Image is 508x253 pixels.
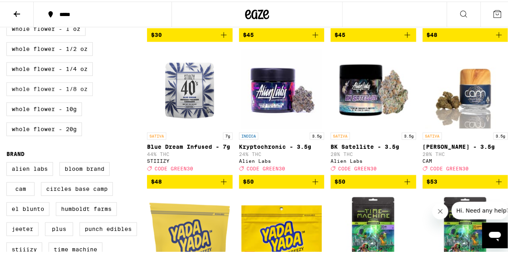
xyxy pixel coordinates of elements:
iframe: Close message [432,202,448,218]
p: [PERSON_NAME] - 3.5g [422,142,508,148]
img: CAM - Jack Herer - 3.5g [425,47,505,127]
a: Open page for Blue Dream Infused - 7g from STIIIZY [147,47,233,173]
div: CAM [422,157,508,162]
span: $45 [335,30,345,36]
button: Add to bag [239,26,324,40]
div: Alien Labs [239,157,324,162]
label: Whole Flower - 10g [6,101,82,114]
p: 24% THC [239,150,324,155]
p: BK Satellite - 3.5g [331,142,416,148]
p: 3.5g [310,131,324,138]
label: Punch Edibles [80,221,137,234]
p: 28% THC [422,150,508,155]
label: Whole Flower - 1/2 oz [6,40,93,54]
p: 3.5g [402,131,416,138]
span: CODE GREEN30 [338,164,377,169]
span: $53 [426,177,437,183]
label: Humboldt Farms [56,200,117,214]
label: Jeeter [6,221,39,234]
label: Whole Flower - 20g [6,121,82,134]
a: Open page for Kryptochronic - 3.5g from Alien Labs [239,47,324,173]
p: Kryptochronic - 3.5g [239,142,324,148]
p: 3.5g [493,131,508,138]
p: Blue Dream Infused - 7g [147,142,233,148]
button: Add to bag [422,26,508,40]
button: Add to bag [331,173,416,187]
a: Open page for Jack Herer - 3.5g from CAM [422,47,508,173]
div: STIIIZY [147,157,233,162]
label: El Blunto [6,200,49,214]
span: $30 [151,30,162,36]
iframe: Button to launch messaging window [482,221,508,247]
label: Whole Flower - 1/4 oz [6,61,93,74]
button: Add to bag [422,173,508,187]
button: Add to bag [331,26,416,40]
span: $45 [243,30,254,36]
img: STIIIZY - Blue Dream Infused - 7g [149,47,230,127]
a: Open page for BK Satellite - 3.5g from Alien Labs [331,47,416,173]
label: CAM [6,180,35,194]
button: Add to bag [147,26,233,40]
iframe: Message from company [451,200,508,218]
p: SATIVA [422,131,442,138]
span: CODE GREEN30 [155,164,193,169]
span: $50 [335,177,345,183]
span: $48 [426,30,437,36]
span: $50 [243,177,254,183]
span: CODE GREEN30 [430,164,469,169]
img: Alien Labs - BK Satellite - 3.5g [333,47,413,127]
label: Whole Flower - 1 oz [6,20,86,34]
label: Whole Flower - 1/8 oz [6,81,93,94]
p: 7g [223,131,233,138]
span: $48 [151,177,162,183]
div: Alien Labs [331,157,416,162]
p: 28% THC [331,150,416,155]
p: INDICA [239,131,258,138]
p: 44% THC [147,150,233,155]
button: Add to bag [239,173,324,187]
legend: Brand [6,149,24,156]
p: SATIVA [147,131,166,138]
label: Circles Base Camp [41,180,113,194]
label: Alien Labs [6,160,53,174]
label: Bloom Brand [59,160,110,174]
span: Hi. Need any help? [5,6,58,12]
label: PLUS [45,221,73,234]
img: Alien Labs - Kryptochronic - 3.5g [241,47,322,127]
button: Add to bag [147,173,233,187]
span: CODE GREEN30 [247,164,285,169]
p: SATIVA [331,131,350,138]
